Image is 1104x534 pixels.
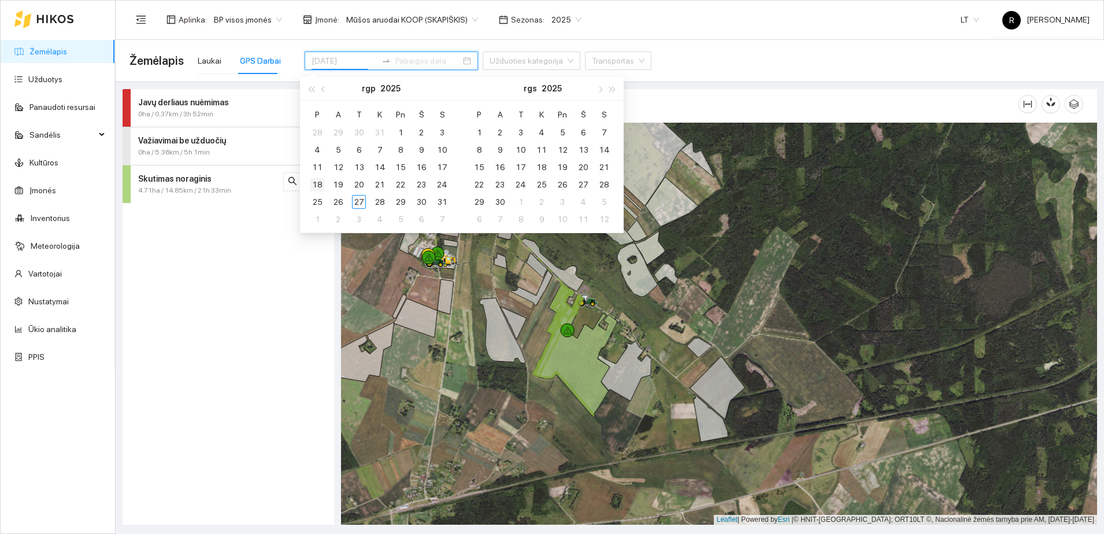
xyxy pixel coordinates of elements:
[597,178,611,191] div: 28
[315,13,339,26] span: Įmonė :
[555,143,569,157] div: 12
[714,515,1097,525] div: | Powered by © HNIT-[GEOGRAPHIC_DATA]; ORT10LT ©, Nacionalinė žemės tarnyba prie AM, [DATE]-[DATE]
[307,124,328,141] td: 2025-07-28
[307,159,328,176] td: 2025-08-11
[307,105,328,124] th: P
[555,178,569,191] div: 26
[535,212,549,226] div: 9
[414,212,428,226] div: 6
[469,193,490,211] td: 2025-09-29
[138,174,212,183] strong: Skutimas noraginis
[472,212,486,226] div: 6
[490,176,510,193] td: 2025-09-23
[349,159,369,176] td: 2025-08-13
[328,211,349,228] td: 2025-09-02
[373,160,387,174] div: 14
[778,515,790,524] a: Esri
[373,178,387,191] div: 21
[1009,11,1014,30] span: R
[961,11,979,28] span: LT
[472,126,486,139] div: 1
[138,98,229,107] strong: Javų derliaus nuėmimas
[29,102,95,112] a: Panaudoti resursai
[531,141,552,159] td: 2025-09-11
[310,178,324,191] div: 18
[555,212,569,226] div: 10
[310,195,324,209] div: 25
[594,141,614,159] td: 2025-09-14
[573,141,594,159] td: 2025-09-13
[411,105,432,124] th: Š
[469,124,490,141] td: 2025-09-01
[472,143,486,157] div: 8
[597,195,611,209] div: 5
[394,143,407,157] div: 8
[310,160,324,174] div: 11
[490,193,510,211] td: 2025-09-30
[28,75,62,84] a: Užduotys
[552,141,573,159] td: 2025-09-12
[198,54,221,67] div: Laukai
[390,211,411,228] td: 2025-09-05
[28,325,76,334] a: Ūkio analitika
[469,141,490,159] td: 2025-09-08
[597,126,611,139] div: 7
[594,176,614,193] td: 2025-09-28
[531,105,552,124] th: K
[1019,100,1036,109] span: column-width
[310,143,324,157] div: 4
[435,126,449,139] div: 3
[29,47,67,56] a: Žemėlapis
[303,15,312,24] span: shop
[535,178,549,191] div: 25
[369,176,390,193] td: 2025-08-21
[123,89,334,127] div: Javų derliaus nuėmimas0ha / 0.37km / 3h 52mineye-invisible
[493,160,507,174] div: 16
[490,211,510,228] td: 2025-10-07
[123,165,334,203] div: Skutimas noraginis4.71ha / 14.85km / 21h 33minsearcheye
[597,160,611,174] div: 21
[469,159,490,176] td: 2025-09-15
[369,124,390,141] td: 2025-07-31
[552,105,573,124] th: Pn
[369,105,390,124] th: K
[490,141,510,159] td: 2025-09-09
[1018,95,1037,113] button: column-width
[138,185,231,196] span: 4.71ha / 14.85km / 21h 33min
[166,15,176,24] span: layout
[390,124,411,141] td: 2025-08-01
[29,158,58,167] a: Kultūros
[594,105,614,124] th: S
[373,126,387,139] div: 31
[328,193,349,211] td: 2025-08-26
[349,176,369,193] td: 2025-08-20
[352,126,366,139] div: 30
[573,193,594,211] td: 2025-10-04
[328,141,349,159] td: 2025-08-05
[493,212,507,226] div: 7
[381,56,391,65] span: swap-right
[576,212,590,226] div: 11
[594,124,614,141] td: 2025-09-07
[328,159,349,176] td: 2025-08-12
[349,211,369,228] td: 2025-09-03
[328,176,349,193] td: 2025-08-19
[394,160,407,174] div: 15
[352,212,366,226] div: 3
[349,105,369,124] th: T
[390,193,411,211] td: 2025-08-29
[573,176,594,193] td: 2025-09-27
[469,105,490,124] th: P
[179,13,207,26] span: Aplinka :
[310,212,324,226] div: 1
[493,195,507,209] div: 30
[597,143,611,157] div: 14
[499,15,508,24] span: calendar
[555,160,569,174] div: 19
[510,176,531,193] td: 2025-09-24
[510,193,531,211] td: 2025-10-01
[390,141,411,159] td: 2025-08-08
[411,159,432,176] td: 2025-08-16
[214,11,282,28] span: BP visos įmonės
[355,87,1018,120] div: Žemėlapis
